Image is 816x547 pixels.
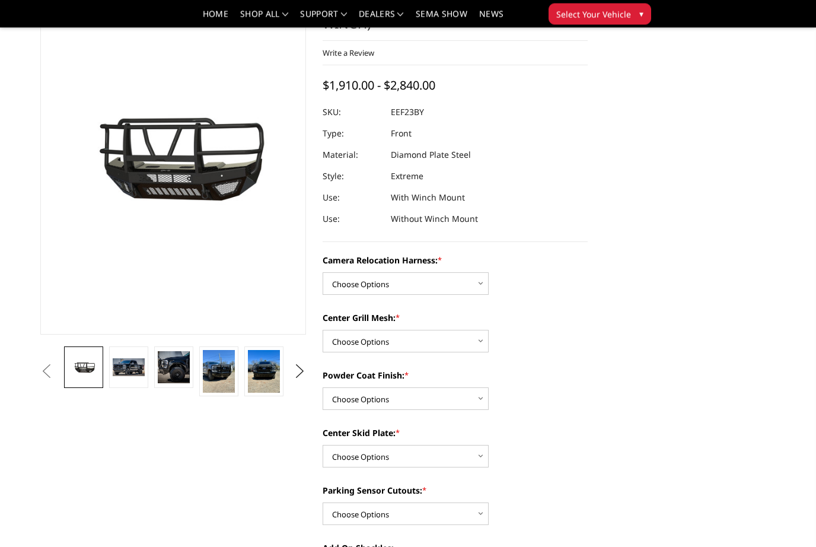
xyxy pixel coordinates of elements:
[639,8,643,20] span: ▾
[291,363,308,381] button: Next
[391,102,424,123] dd: EEF23BY
[203,351,235,393] img: 2023-2025 Ford F250-350 - T2 Series - Extreme Front Bumper (receiver or winch)
[248,351,280,393] img: 2023-2025 Ford F250-350 - T2 Series - Extreme Front Bumper (receiver or winch)
[556,8,631,21] span: Select Your Vehicle
[323,48,374,59] a: Write a Review
[323,427,588,440] label: Center Skid Plate:
[300,10,347,27] a: Support
[391,187,465,209] dd: With Winch Mount
[323,166,382,187] dt: Style:
[479,10,503,27] a: News
[391,123,412,145] dd: Front
[323,370,588,382] label: Powder Coat Finish:
[391,209,478,230] dd: Without Winch Mount
[240,10,288,27] a: shop all
[158,352,190,384] img: 2023-2025 Ford F250-350 - T2 Series - Extreme Front Bumper (receiver or winch)
[359,10,404,27] a: Dealers
[549,4,651,25] button: Select Your Vehicle
[37,363,55,381] button: Previous
[391,166,423,187] dd: Extreme
[416,10,467,27] a: SEMA Show
[203,10,228,27] a: Home
[323,187,382,209] dt: Use:
[323,145,382,166] dt: Material:
[323,123,382,145] dt: Type:
[323,255,588,267] label: Camera Relocation Harness:
[323,312,588,325] label: Center Grill Mesh:
[323,485,588,497] label: Parking Sensor Cutouts:
[391,145,471,166] dd: Diamond Plate Steel
[68,359,100,377] img: 2023-2025 Ford F250-350 - T2 Series - Extreme Front Bumper (receiver or winch)
[113,359,145,376] img: 2023-2025 Ford F250-350 - T2 Series - Extreme Front Bumper (receiver or winch)
[323,78,435,94] span: $1,910.00 - $2,840.00
[323,209,382,230] dt: Use:
[323,102,382,123] dt: SKU:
